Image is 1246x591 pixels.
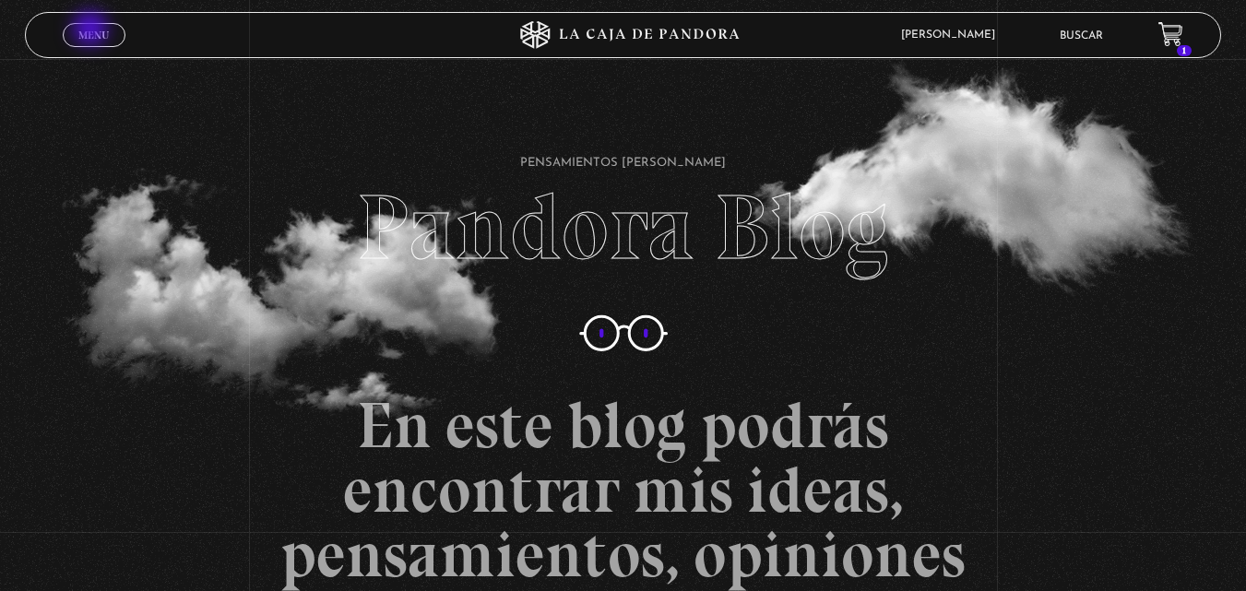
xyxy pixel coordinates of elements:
[520,157,726,169] span: Pensamientos [PERSON_NAME]
[72,45,115,58] span: Cerrar
[78,30,109,41] span: Menu
[357,89,890,273] h1: Pandora Blog
[1060,30,1103,41] a: Buscar
[892,30,1014,41] span: [PERSON_NAME]
[1158,22,1183,47] a: 1
[1177,45,1192,56] span: 1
